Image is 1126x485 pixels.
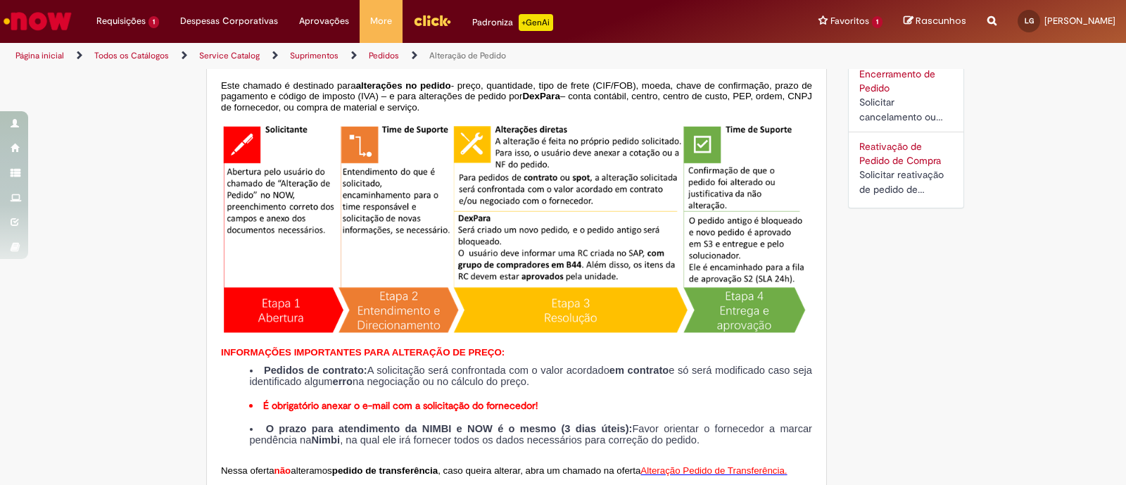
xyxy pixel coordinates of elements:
[221,347,505,358] span: INFORMAÇÕES IMPORTANTES PARA ALTERAÇÃO DE PREÇO:
[472,14,553,31] div: Padroniza
[299,14,349,28] span: Aprovações
[609,365,669,376] strong: em contrato
[263,399,538,412] strong: É obrigatório anexar o e-mail com a solicitação do fornecedor!
[916,14,966,27] span: Rascunhos
[274,465,291,476] span: não
[249,365,812,387] li: A solicitação será confrontada com o valor acordado e só será modificado caso seja identificado a...
[640,464,785,476] a: Alteração Pedido de Transferência
[872,16,883,28] span: 1
[859,95,953,125] div: Solicitar cancelamento ou encerramento de Pedido.
[96,14,146,28] span: Requisições
[640,465,785,476] span: Alteração Pedido de Transferência
[15,50,64,61] a: Página inicial
[429,50,506,61] a: Alteração de Pedido
[522,91,559,101] span: DexPara
[291,465,640,476] span: alteramos , caso queira alterar, abra um chamado na oferta
[370,14,392,28] span: More
[311,434,340,446] strong: Nimbi
[1044,15,1115,27] span: [PERSON_NAME]
[221,80,812,102] span: - preço, quantidade, tipo de frete (CIF/FOB), moeda, chave de confirmação, prazo de pagamento e c...
[904,15,966,28] a: Rascunhos
[413,10,451,31] img: click_logo_yellow_360x200.png
[859,168,953,197] div: Solicitar reativação de pedido de compra cancelado ou bloqueado.
[180,14,278,28] span: Despesas Corporativas
[830,14,869,28] span: Favoritos
[199,50,260,61] a: Service Catalog
[859,53,937,94] a: Cancelamento ou Encerramento de Pedido
[519,14,553,31] p: +GenAi
[221,80,356,91] span: Este chamado é destinado para
[785,465,787,476] span: .
[356,80,451,91] span: alterações no pedido
[1,7,74,35] img: ServiceNow
[94,50,169,61] a: Todos os Catálogos
[264,365,367,376] strong: Pedidos de contrato:
[1025,16,1034,25] span: LG
[249,424,812,446] li: Favor orientar o fornecedor a marcar pendência na , na qual ele irá fornecer todos os dados neces...
[290,50,339,61] a: Suprimentos
[859,140,941,167] a: Reativação de Pedido de Compra
[332,465,438,476] strong: pedido de transferência
[369,50,399,61] a: Pedidos
[333,376,353,387] strong: erro
[266,423,633,434] strong: O prazo para atendimento da NIMBI e NOW é o mesmo (3 dias úteis):
[148,16,159,28] span: 1
[848,6,964,208] div: Ofertas Relacionadas
[11,43,740,69] ul: Trilhas de página
[221,91,812,113] span: – conta contábil, centro, centro de custo, PEP, ordem, CNPJ de fornecedor, ou compra de material ...
[221,465,274,476] span: Nessa oferta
